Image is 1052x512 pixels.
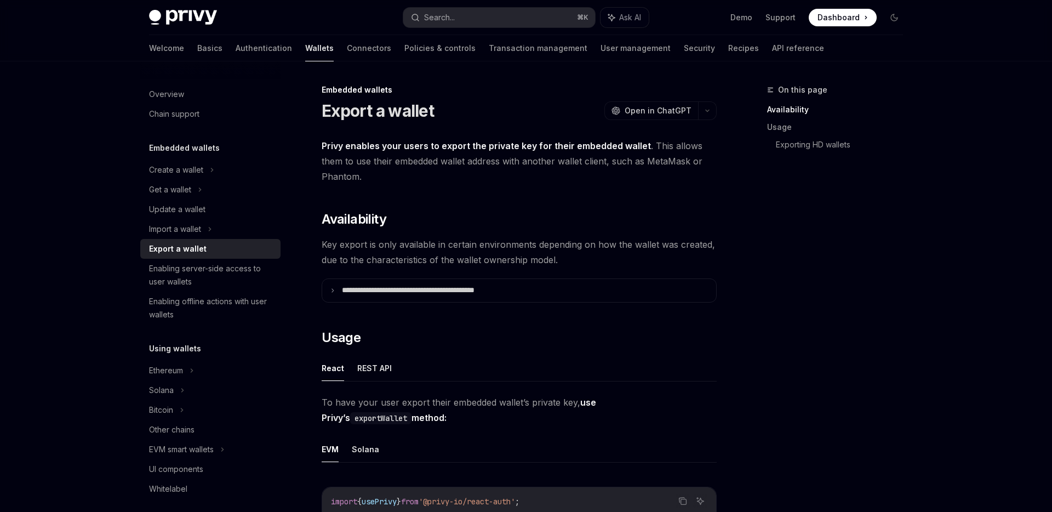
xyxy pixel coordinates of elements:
[149,223,201,236] div: Import a wallet
[140,292,281,325] a: Enabling offline actions with user wallets
[322,436,339,462] button: EVM
[352,436,379,462] button: Solana
[778,83,827,96] span: On this page
[357,497,362,507] span: {
[140,104,281,124] a: Chain support
[767,101,912,118] a: Availability
[149,242,207,255] div: Export a wallet
[419,497,515,507] span: '@privy-io/react-auth'
[577,13,588,22] span: ⌘ K
[684,35,715,61] a: Security
[197,35,222,61] a: Basics
[693,494,707,508] button: Ask AI
[397,497,401,507] span: }
[350,412,411,424] code: exportWallet
[322,237,717,268] span: Key export is only available in certain environments depending on how the wallet was created, due...
[767,118,912,136] a: Usage
[601,8,649,27] button: Ask AI
[149,423,195,436] div: Other chains
[149,163,203,177] div: Create a wallet
[676,494,690,508] button: Copy the contents from the code block
[424,11,455,24] div: Search...
[140,259,281,292] a: Enabling server-side access to user wallets
[362,497,397,507] span: usePrivy
[322,397,596,423] strong: use Privy’s method:
[149,88,184,101] div: Overview
[625,105,691,116] span: Open in ChatGPT
[728,35,759,61] a: Recipes
[809,9,877,26] a: Dashboard
[322,211,386,228] span: Availability
[140,239,281,259] a: Export a wallet
[601,35,671,61] a: User management
[331,497,357,507] span: import
[403,8,595,27] button: Search...⌘K
[817,12,860,23] span: Dashboard
[236,35,292,61] a: Authentication
[347,35,391,61] a: Connectors
[730,12,752,23] a: Demo
[149,463,203,476] div: UI components
[619,12,641,23] span: Ask AI
[149,295,274,321] div: Enabling offline actions with user wallets
[515,497,519,507] span: ;
[305,35,334,61] a: Wallets
[140,479,281,499] a: Whitelabel
[149,183,191,196] div: Get a wallet
[322,395,717,425] span: To have your user export their embedded wallet’s private key,
[322,355,344,381] button: React
[149,10,217,25] img: dark logo
[604,101,698,120] button: Open in ChatGPT
[140,200,281,219] a: Update a wallet
[776,136,912,153] a: Exporting HD wallets
[149,262,274,288] div: Enabling server-side access to user wallets
[322,140,651,151] strong: Privy enables your users to export the private key for their embedded wallet
[322,84,717,95] div: Embedded wallets
[772,35,824,61] a: API reference
[149,443,214,456] div: EVM smart wallets
[149,364,183,377] div: Ethereum
[140,420,281,440] a: Other chains
[401,497,419,507] span: from
[149,384,174,397] div: Solana
[140,459,281,479] a: UI components
[765,12,796,23] a: Support
[149,107,199,121] div: Chain support
[149,141,220,155] h5: Embedded wallets
[322,138,717,184] span: . This allows them to use their embedded wallet address with another wallet client, such as MetaM...
[404,35,476,61] a: Policies & controls
[149,403,173,417] div: Bitcoin
[149,203,205,216] div: Update a wallet
[885,9,903,26] button: Toggle dark mode
[322,329,361,346] span: Usage
[149,35,184,61] a: Welcome
[140,84,281,104] a: Overview
[357,355,392,381] button: REST API
[489,35,587,61] a: Transaction management
[149,482,187,496] div: Whitelabel
[149,342,201,355] h5: Using wallets
[322,101,434,121] h1: Export a wallet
